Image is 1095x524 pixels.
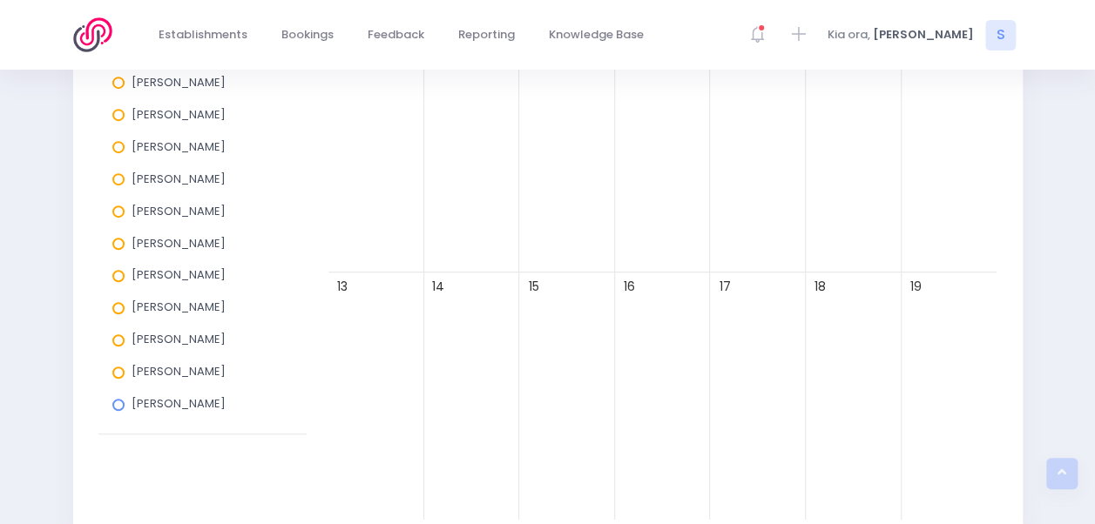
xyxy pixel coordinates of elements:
span: [PERSON_NAME] [132,266,226,283]
span: Knowledge Base [549,26,644,44]
span: [PERSON_NAME] [873,26,974,44]
span: 15 [522,275,545,299]
a: Establishments [145,18,262,52]
a: Bookings [267,18,348,52]
span: S [985,20,1016,50]
span: Kia ora, [828,26,870,44]
span: [PERSON_NAME] [132,363,226,380]
span: [PERSON_NAME] [132,299,226,315]
a: Feedback [354,18,439,52]
span: 16 [618,275,641,299]
span: 17 [713,275,736,299]
span: Feedback [368,26,424,44]
span: Reporting [458,26,515,44]
span: 19 [904,275,928,299]
a: Knowledge Base [535,18,659,52]
span: 14 [427,275,450,299]
span: [PERSON_NAME] [132,331,226,347]
span: [PERSON_NAME] [132,74,226,91]
span: [PERSON_NAME] [132,395,226,412]
span: Establishments [159,26,247,44]
span: [PERSON_NAME] [132,203,226,219]
span: [PERSON_NAME] [132,235,226,252]
span: [PERSON_NAME] [132,106,226,123]
span: 18 [808,275,832,299]
a: Reporting [444,18,530,52]
span: 13 [331,275,355,299]
img: Logo [73,17,123,52]
span: [PERSON_NAME] [132,171,226,187]
span: [PERSON_NAME] [132,138,226,155]
span: Bookings [281,26,334,44]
